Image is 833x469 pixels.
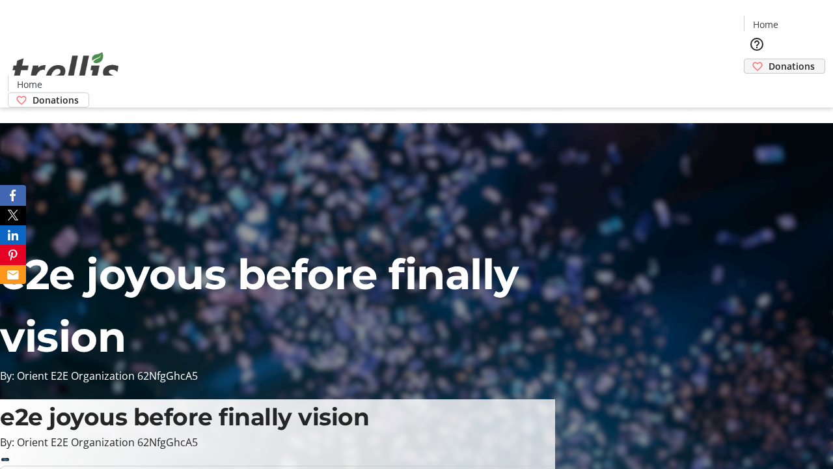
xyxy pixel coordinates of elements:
[8,38,124,103] img: Orient E2E Organization 62NfgGhcA5's Logo
[17,78,42,91] span: Home
[8,92,89,107] a: Donations
[753,18,778,31] span: Home
[744,74,770,100] button: Cart
[744,31,770,57] button: Help
[769,59,815,73] span: Donations
[744,59,825,74] a: Donations
[8,78,50,91] a: Home
[744,18,786,31] a: Home
[33,93,79,107] span: Donations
